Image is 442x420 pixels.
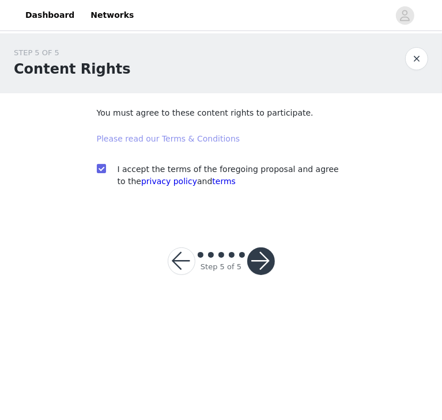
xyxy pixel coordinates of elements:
[84,2,141,28] a: Networks
[97,134,240,143] a: Please read our Terms & Conditions
[118,165,339,186] span: I accept the terms of the foregoing proposal and agree to the and
[18,2,81,28] a: Dashboard
[399,6,410,25] div: avatar
[212,177,236,186] a: terms
[14,47,131,59] div: STEP 5 OF 5
[97,107,346,119] p: You must agree to these content rights to participate.
[14,59,131,79] h1: Content Rights
[141,177,197,186] a: privacy policy
[201,261,241,273] div: Step 5 of 5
